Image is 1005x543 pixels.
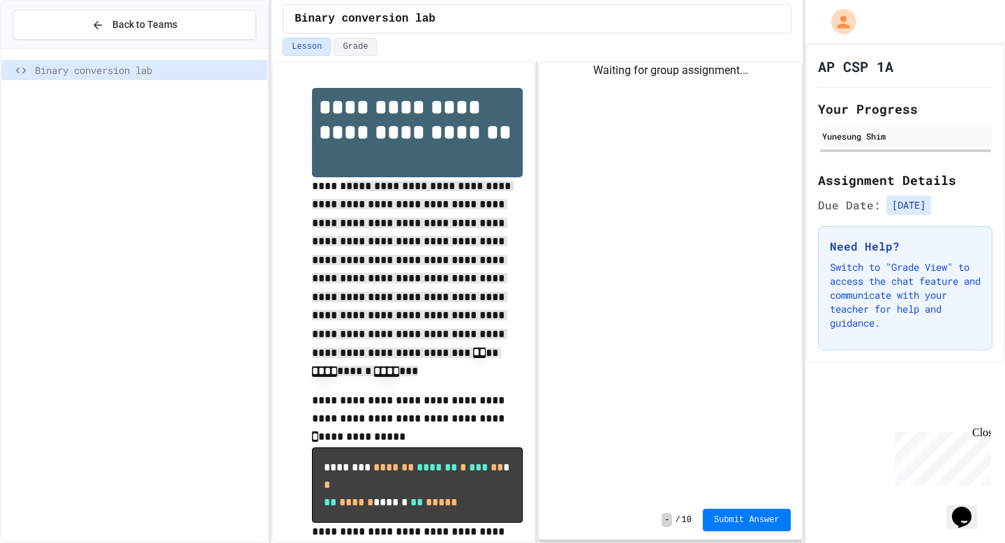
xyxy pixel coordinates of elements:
div: Chat with us now!Close [6,6,96,89]
button: Lesson [283,38,331,56]
p: Switch to "Grade View" to access the chat feature and communicate with your teacher for help and ... [830,260,981,330]
span: Due Date: [818,197,881,214]
span: Binary conversion lab [295,10,435,27]
iframe: chat widget [946,487,991,529]
button: Submit Answer [703,509,791,531]
span: [DATE] [886,195,931,215]
h1: AP CSP 1A [818,57,893,76]
div: Yunesung Shim [822,130,988,142]
span: - [662,513,672,527]
iframe: chat widget [889,426,991,486]
button: Grade [334,38,377,56]
span: Back to Teams [112,17,177,32]
div: My Account [817,6,860,38]
span: 10 [682,514,692,526]
span: Submit Answer [714,514,780,526]
div: Waiting for group assignment... [539,62,801,79]
h3: Need Help? [830,238,981,255]
span: Binary conversion lab [35,63,262,77]
button: Back to Teams [13,10,256,40]
h2: Your Progress [818,99,992,119]
span: / [675,514,680,526]
h2: Assignment Details [818,170,992,190]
